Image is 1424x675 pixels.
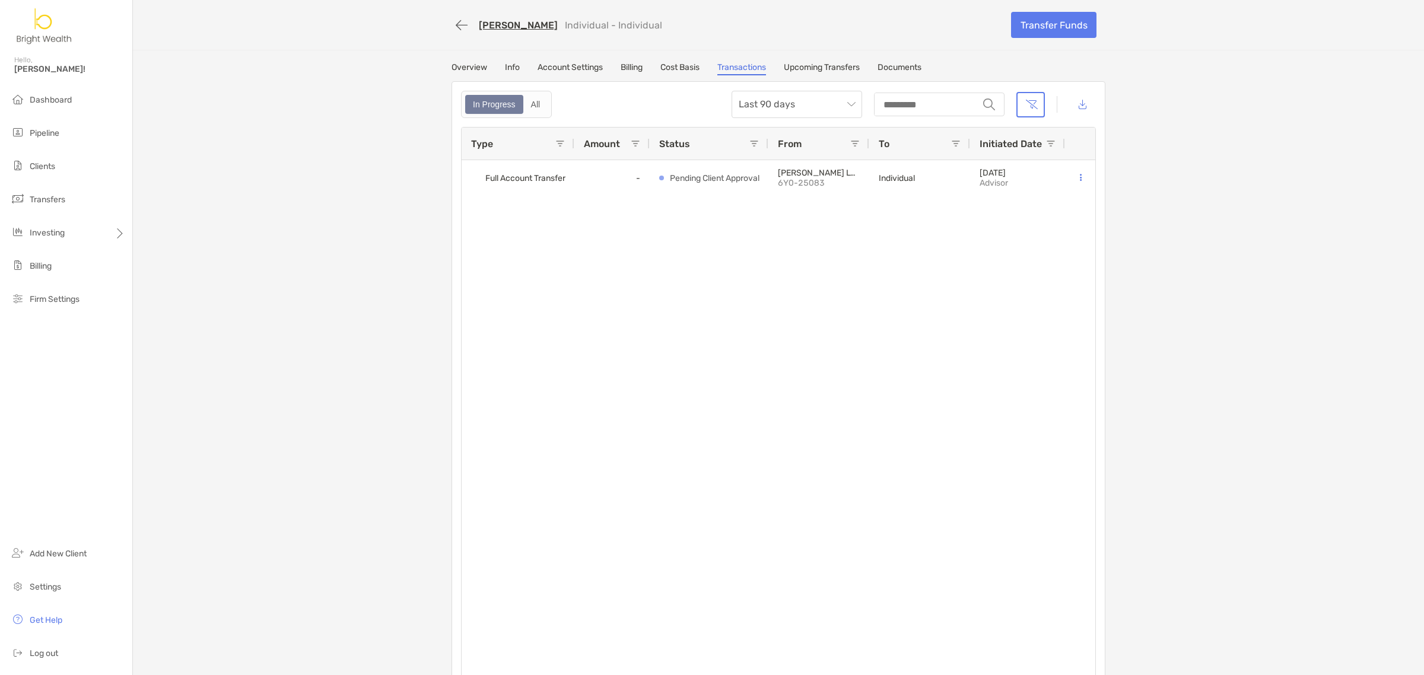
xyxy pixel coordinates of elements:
span: Get Help [30,615,62,625]
img: investing icon [11,225,25,239]
a: Transactions [717,62,766,75]
span: [PERSON_NAME]! [14,64,125,74]
span: Firm Settings [30,294,80,304]
a: Cost Basis [660,62,700,75]
p: [DATE] [980,168,1008,178]
p: 6Y0-25083 [778,178,860,188]
span: Clients [30,161,55,171]
span: Settings [30,582,61,592]
p: Pending Client Approval [670,171,759,186]
span: Dashboard [30,95,72,105]
img: clients icon [11,158,25,173]
span: To [879,138,889,149]
span: From [778,138,802,149]
span: Initiated Date [980,138,1042,149]
a: Upcoming Transfers [784,62,860,75]
img: firm-settings icon [11,291,25,305]
a: Info [505,62,520,75]
img: input icon [983,98,995,110]
img: logout icon [11,645,25,660]
span: Log out [30,648,58,658]
img: billing icon [11,258,25,272]
button: Clear filters [1016,92,1045,117]
span: Investing [30,228,65,238]
a: Transfer Funds [1011,12,1096,38]
img: settings icon [11,579,25,593]
span: Type [471,138,493,149]
p: Individual - Individual [565,20,662,31]
p: MERRILL LYNCH, PIERCE, FENNER & SMITH INCORPORATED [778,168,860,178]
a: Documents [878,62,921,75]
div: All [525,96,547,113]
a: Billing [621,62,643,75]
p: advisor [980,178,1008,188]
span: Add New Client [30,549,87,559]
div: In Progress [466,96,522,113]
span: Pipeline [30,128,59,138]
img: add_new_client icon [11,546,25,560]
a: Account Settings [538,62,603,75]
img: pipeline icon [11,125,25,139]
span: Transfers [30,195,65,205]
img: Zoe Logo [14,5,75,47]
span: Full Account Transfer [485,168,565,188]
img: get-help icon [11,612,25,626]
a: Overview [452,62,487,75]
div: segmented control [461,91,552,118]
span: Last 90 days [739,91,855,117]
span: Status [659,138,690,149]
img: dashboard icon [11,92,25,106]
span: Billing [30,261,52,271]
span: Amount [584,138,620,149]
img: transfers icon [11,192,25,206]
p: Individual [879,173,961,183]
div: - [574,160,650,196]
a: [PERSON_NAME] [479,20,558,31]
